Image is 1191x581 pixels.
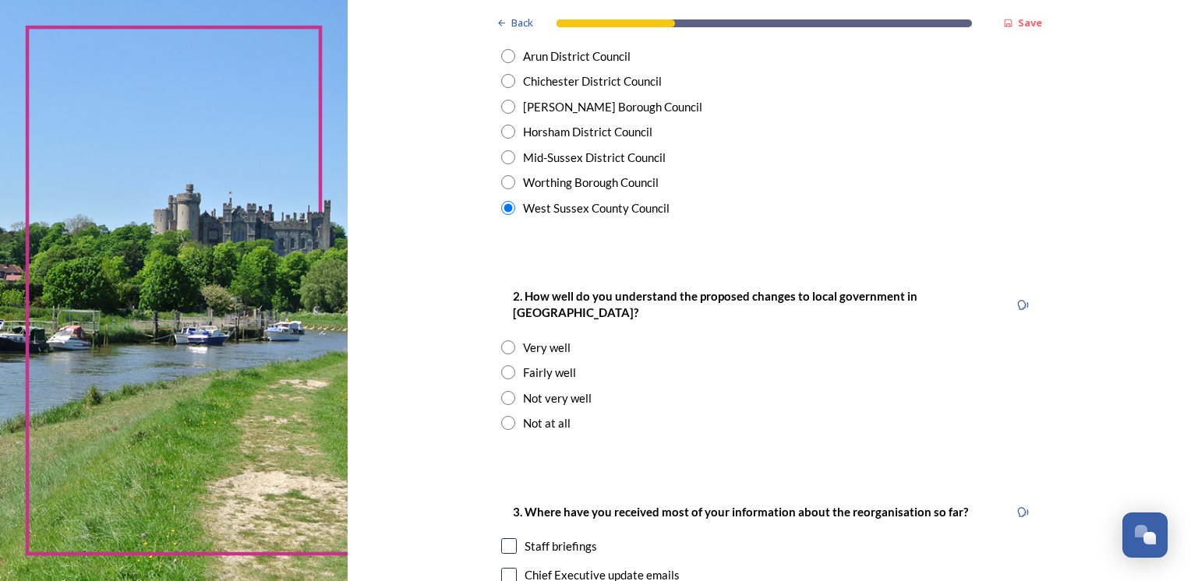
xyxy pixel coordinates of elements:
[523,364,576,382] div: Fairly well
[511,16,533,30] span: Back
[1018,16,1042,30] strong: Save
[523,123,652,141] div: Horsham District Council
[525,537,597,555] div: Staff briefings
[523,199,670,217] div: West Sussex County Council
[513,505,968,519] strong: 3. Where have you received most of your information about the reorganisation so far?
[523,389,592,407] div: Not very well
[523,174,659,192] div: Worthing Borough Council
[1122,512,1168,558] button: Open Chat
[523,98,702,116] div: [PERSON_NAME] Borough Council
[523,339,571,357] div: Very well
[513,289,920,319] strong: 2. How well do you understand the proposed changes to local government in [GEOGRAPHIC_DATA]?
[523,414,571,432] div: Not at all
[523,72,662,90] div: Chichester District Council
[523,149,666,167] div: Mid-Sussex District Council
[523,48,631,65] div: Arun District Council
